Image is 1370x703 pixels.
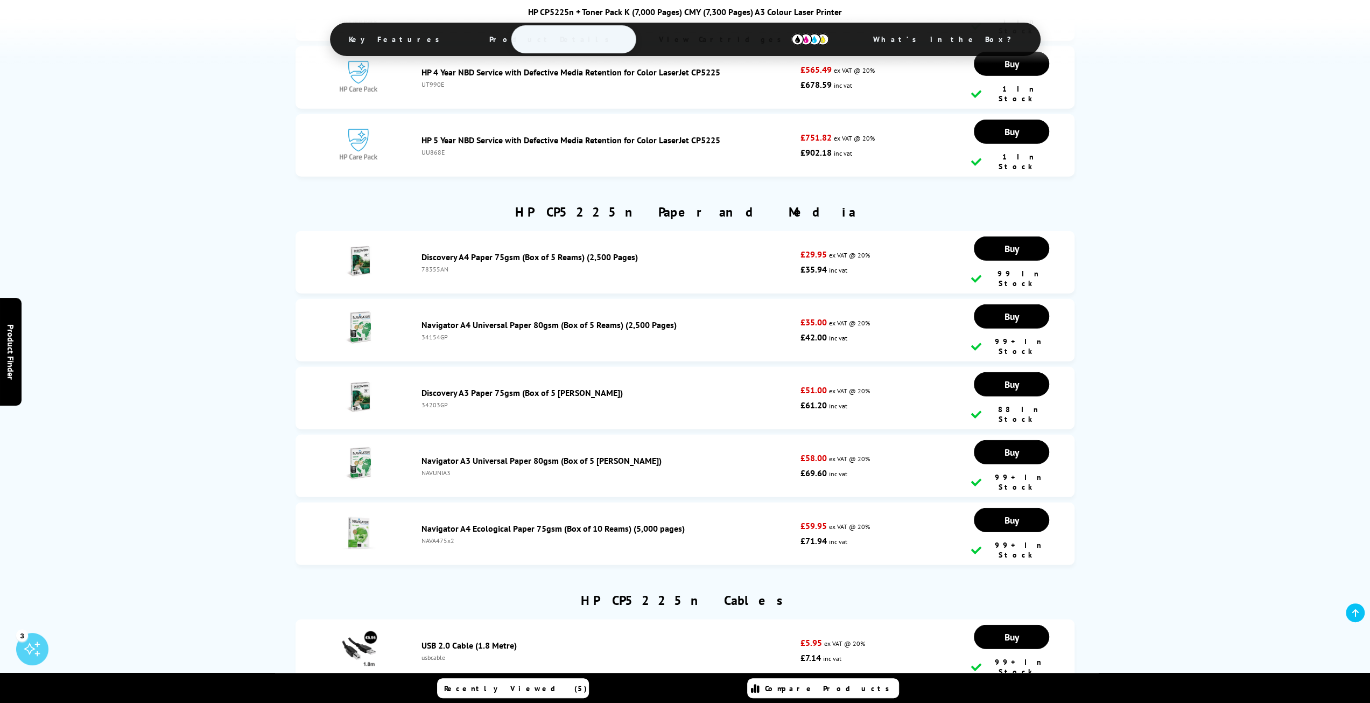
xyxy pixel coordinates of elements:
[800,637,822,648] strong: £5.95
[800,264,827,275] strong: £35.94
[340,310,377,348] img: Navigator A4 Universal Paper 80gsm (Box of 5 Reams) (2,500 Pages)
[340,514,377,552] img: Navigator A4 Ecological Paper 75gsm (Box of 10 Reams) (5,000 pages)
[800,79,832,90] strong: £678.59
[824,639,865,648] span: ex VAT @ 20%
[1004,378,1019,391] span: Buy
[421,640,517,651] a: USB 2.0 Cable (1.8 Metre)
[1004,58,1019,70] span: Buy
[643,25,845,53] span: View Cartridges
[340,242,377,280] img: Discovery A4 Paper 75gsm (Box of 5 Reams) (2,500 Pages)
[800,317,827,328] strong: £35.00
[800,520,827,531] strong: £59.95
[421,387,623,398] a: Discovery A3 Paper 75gsm (Box of 5 [PERSON_NAME])
[1004,126,1019,138] span: Buy
[971,152,1052,171] div: 1 In Stock
[829,402,847,410] span: inc vat
[829,319,870,327] span: ex VAT @ 20%
[421,319,677,330] a: Navigator A4 Universal Paper 80gsm (Box of 5 Reams) (2,500 Pages)
[800,332,827,343] strong: £42.00
[971,337,1052,356] div: 99+ In Stock
[421,455,662,466] a: Navigator A3 Universal Paper 80gsm (Box of 5 [PERSON_NAME])
[971,657,1052,677] div: 99+ In Stock
[829,470,847,478] span: inc vat
[829,538,847,546] span: inc vat
[1004,446,1019,458] span: Buy
[421,252,638,262] a: Discovery A4 Paper 75gsm (Box of 5 Reams) (2,500 Pages)
[515,204,855,220] h2: HP CP5225n Paper and Media
[829,387,870,395] span: ex VAT @ 20%
[421,67,720,78] a: HP 4 Year NBD Service with Defective Media Retention for Color LaserJet CP5225
[340,446,377,484] img: Navigator A3 Universal Paper 80gsm (Box of 5 Reams)
[800,468,827,478] strong: £69.60
[421,135,720,145] a: HP 5 Year NBD Service with Defective Media Retention for Color LaserJet CP5225
[834,149,852,157] span: inc vat
[971,269,1052,288] div: 99 In Stock
[834,66,875,74] span: ex VAT @ 20%
[800,535,827,546] strong: £71.94
[791,33,829,45] img: cmyk-icon.svg
[1004,310,1019,323] span: Buy
[834,134,875,142] span: ex VAT @ 20%
[747,678,899,698] a: Compare Products
[829,523,870,531] span: ex VAT @ 20%
[829,266,847,274] span: inc vat
[800,385,827,395] strong: £51.00
[421,537,795,545] div: NAVA475x2
[340,631,377,669] img: USB 2.0 Cable (1.8 Metre)
[971,540,1052,560] div: 99+ In Stock
[421,653,795,662] div: usbcable
[16,629,28,641] div: 3
[437,678,589,698] a: Recently Viewed (5)
[421,80,795,88] div: UT990E
[800,453,827,463] strong: £58.00
[800,400,827,410] strong: £61.20
[1004,631,1019,643] span: Buy
[340,378,377,416] img: Discovery A3 Paper 75gsm (Box of 5 Reams)
[5,324,16,379] span: Product Finder
[1004,242,1019,255] span: Buy
[829,251,870,259] span: ex VAT @ 20%
[473,26,631,52] span: Product Details
[421,333,795,341] div: 34154GP
[800,249,827,260] strong: £29.95
[421,265,795,273] div: 78355AN
[971,405,1052,424] div: 88 In Stock
[444,684,587,693] span: Recently Viewed (5)
[421,148,795,156] div: UU868E
[421,469,795,477] div: NAVUNIA3
[581,592,790,609] h2: HP CP5225n Cables
[1004,514,1019,526] span: Buy
[834,81,852,89] span: inc vat
[421,523,685,534] a: Navigator A4 Ecological Paper 75gsm (Box of 10 Reams) (5,000 pages)
[421,401,795,409] div: 34203GP
[800,64,832,75] strong: £565.49
[829,455,870,463] span: ex VAT @ 20%
[823,655,841,663] span: inc vat
[333,26,461,52] span: Key Features
[800,147,832,158] strong: £902.18
[800,652,821,663] strong: £7.14
[765,684,895,693] span: Compare Products
[308,6,1062,17] div: HP CP5225n + Toner Pack K (7,000 Pages) CMY (7,300 Pages) A3 Colour Laser Printer
[857,26,1038,52] span: What’s in the Box?
[971,472,1052,492] div: 99+ In Stock
[971,84,1052,103] div: 1 In Stock
[829,334,847,342] span: inc vat
[800,132,832,143] strong: £751.82
[340,58,377,95] img: HP 4 Year NBD Service with Defective Media Retention for Color LaserJet CP5225
[340,126,377,163] img: HP 5 Year NBD Service with Defective Media Retention for Color LaserJet CP5225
